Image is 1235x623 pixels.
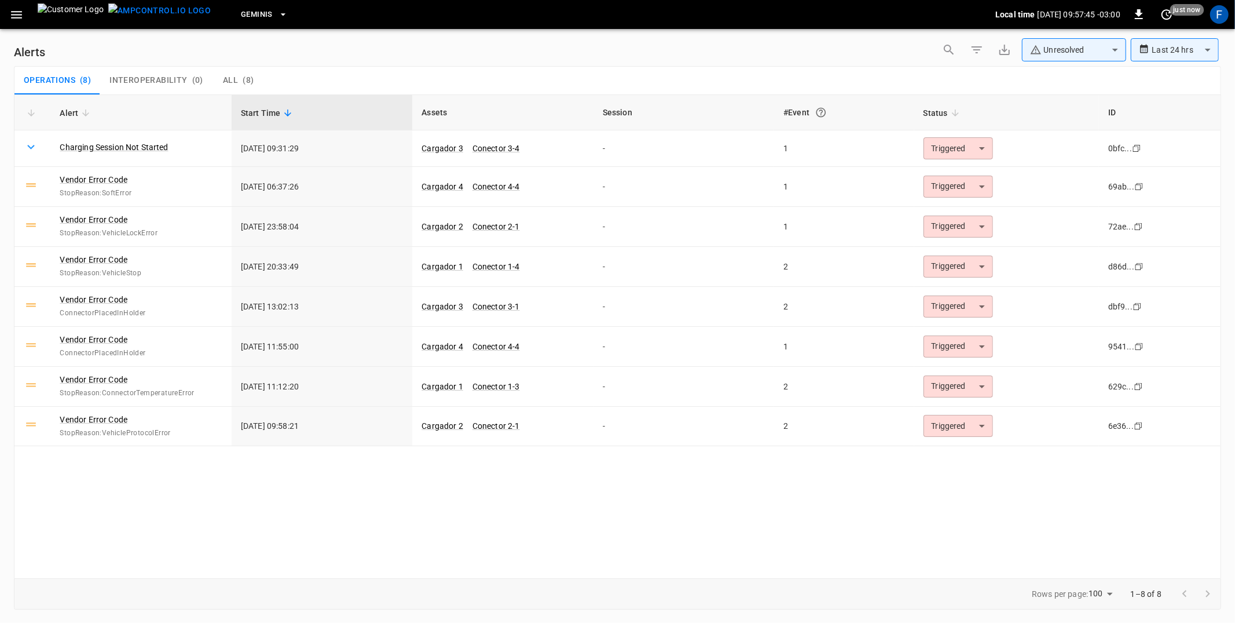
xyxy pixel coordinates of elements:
div: #Event [783,102,904,123]
a: Cargador 4 [422,182,463,191]
td: - [593,407,774,447]
td: - [593,247,774,287]
a: Conector 3-1 [472,302,520,311]
span: StopReason:SoftError [60,188,222,199]
a: Vendor Error Code [60,334,127,345]
div: copy [1133,220,1145,233]
a: Conector 1-4 [472,262,520,271]
a: Cargador 2 [422,222,463,231]
td: - [593,130,774,167]
span: ConnectorPlacedInHolder [60,308,222,319]
span: Interoperability [109,75,187,86]
a: Vendor Error Code [60,414,127,425]
td: [DATE] 11:12:20 [232,367,412,407]
span: StopReason:ConnectorTemperatureError [60,388,222,399]
td: [DATE] 09:31:29 [232,130,412,167]
span: All [223,75,238,86]
a: Vendor Error Code [60,174,127,185]
td: 1 [774,327,914,367]
a: Cargador 3 [422,302,463,311]
td: 2 [774,367,914,407]
div: copy [1132,300,1144,313]
a: Vendor Error Code [60,374,127,385]
div: copy [1133,420,1145,432]
a: Charging Session Not Started [60,141,168,153]
a: Cargador 3 [422,144,463,153]
div: Triggered [923,336,993,358]
div: 69ab... [1108,181,1134,192]
div: 100 [1089,585,1116,602]
td: 1 [774,167,914,207]
p: Rows per page: [1032,588,1088,600]
div: Triggered [923,137,993,159]
span: Geminis [241,8,273,21]
div: copy [1131,142,1143,155]
a: Vendor Error Code [60,294,127,305]
h6: Alerts [14,43,45,61]
div: profile-icon [1210,5,1229,24]
span: Alert [60,106,93,120]
td: [DATE] 23:58:04 [232,207,412,247]
p: [DATE] 09:57:45 -03:00 [1038,9,1120,20]
button: An event is a single occurrence of an issue. An alert groups related events for the same asset, m... [811,102,831,123]
a: Conector 2-1 [472,421,520,431]
td: 2 [774,407,914,447]
span: StopReason:VehicleStop [60,268,222,279]
td: 1 [774,207,914,247]
td: [DATE] 13:02:13 [232,287,412,327]
span: StopReason:VehicleProtocolError [60,428,222,439]
span: StopReason:VehicleLockError [60,228,222,239]
a: Cargador 1 [422,262,463,271]
div: dbf9... [1108,301,1133,312]
div: Last 24 hrs [1152,39,1219,61]
div: Triggered [923,216,993,238]
p: Local time [995,9,1035,20]
th: Assets [412,95,593,130]
div: Triggered [923,176,993,198]
a: Cargador 2 [422,421,463,431]
div: copy [1133,380,1145,393]
div: 0bfc... [1108,143,1132,154]
div: Triggered [923,256,993,278]
span: ConnectorPlacedInHolder [60,348,222,359]
div: 6e36... [1108,420,1134,432]
button: set refresh interval [1157,5,1176,24]
a: Vendor Error Code [60,254,127,265]
img: Customer Logo [38,3,104,25]
div: d86d... [1108,261,1134,272]
a: Conector 4-4 [472,342,520,351]
td: 1 [774,130,914,167]
img: ampcontrol.io logo [108,3,211,18]
span: Status [923,106,963,120]
div: 72ae... [1108,221,1134,232]
div: Triggered [923,376,993,398]
a: Conector 4-4 [472,182,520,191]
div: 9541... [1108,341,1134,352]
div: copy [1134,180,1145,193]
th: ID [1099,95,1221,130]
td: [DATE] 09:58:21 [232,407,412,447]
a: Cargador 1 [422,382,463,391]
p: 1–8 of 8 [1131,588,1161,600]
span: ( 8 ) [80,75,91,86]
a: Conector 1-3 [472,382,520,391]
th: Session [593,95,774,130]
td: 2 [774,247,914,287]
span: just now [1170,4,1204,16]
span: Operations [24,75,75,86]
span: Start Time [241,106,296,120]
td: [DATE] 11:55:00 [232,327,412,367]
button: Geminis [236,3,292,26]
div: Triggered [923,415,993,437]
a: Cargador 4 [422,342,463,351]
td: - [593,207,774,247]
div: Triggered [923,296,993,318]
div: copy [1134,260,1145,273]
td: - [593,167,774,207]
td: [DATE] 20:33:49 [232,247,412,287]
div: 629c... [1108,381,1134,392]
td: - [593,287,774,327]
td: - [593,327,774,367]
a: Vendor Error Code [60,214,127,225]
span: ( 8 ) [243,75,254,86]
